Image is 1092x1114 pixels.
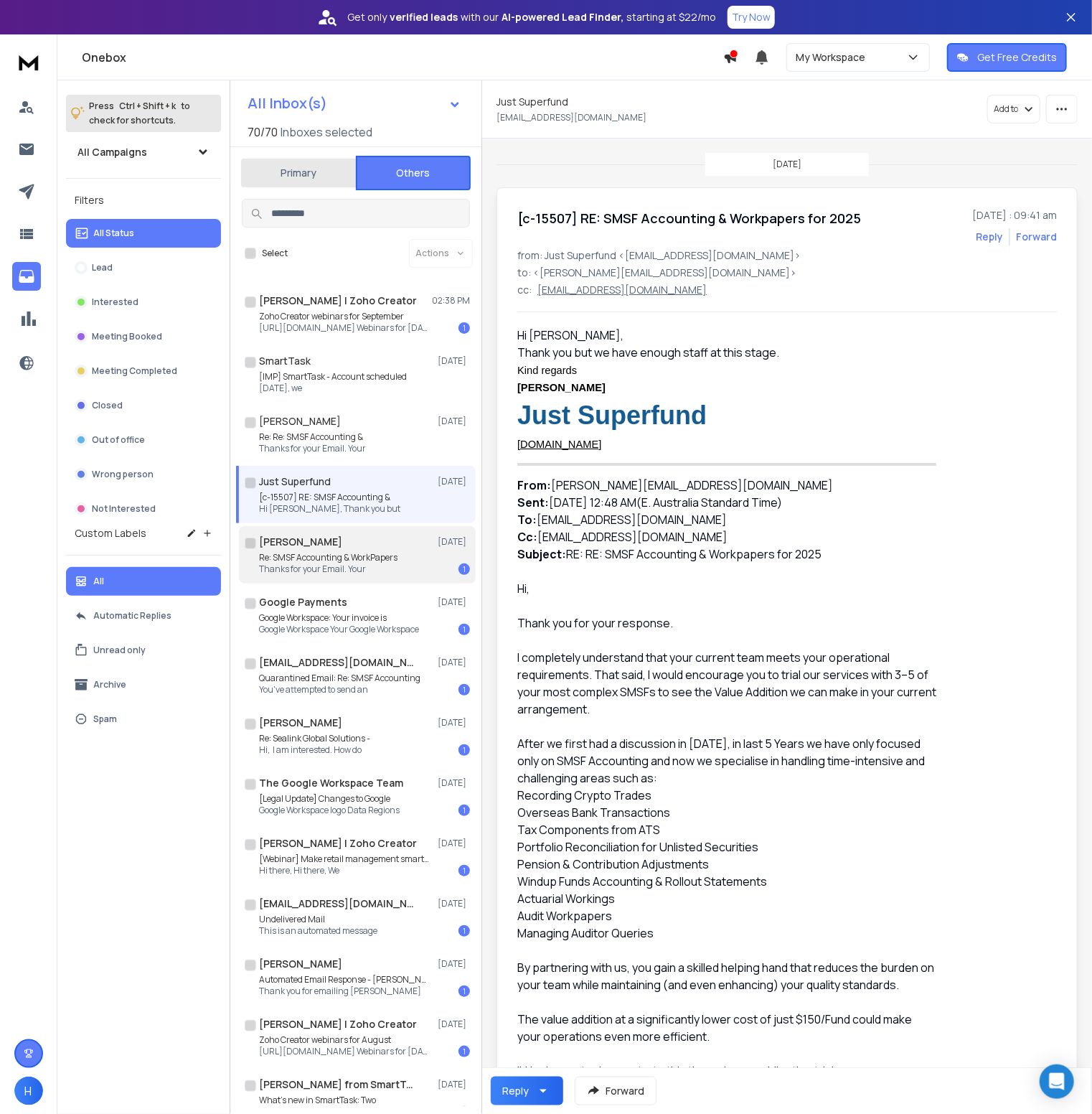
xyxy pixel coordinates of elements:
span: I’d be happy to demonstrate this through a no-obligation trial. [517,1063,837,1079]
p: [EMAIL_ADDRESS][DOMAIN_NAME] [496,112,646,123]
u: [DOMAIN_NAME] [517,439,601,450]
p: [DATE], we [259,383,407,394]
img: logo [14,49,43,75]
p: [DATE] [438,898,470,909]
button: Out of office [66,426,221,454]
h1: SmartTask [259,354,311,368]
p: Lead [92,262,113,273]
h1: Google Payments [259,595,347,609]
button: Spam [66,705,221,734]
button: Try Now [728,6,775,29]
p: to: <[PERSON_NAME][EMAIL_ADDRESS][DOMAIN_NAME]> [517,266,1057,280]
button: H [14,1077,43,1105]
div: 1 [458,322,470,334]
button: Interested [66,288,221,317]
h1: [PERSON_NAME] | Zoho Creator [259,1017,417,1031]
div: 1 [458,684,470,696]
p: [DATE] [438,1019,470,1030]
button: Reply [976,230,1003,244]
strong: [PERSON_NAME] [517,382,606,393]
p: Thanks for your Email. Your [259,443,366,454]
p: Meeting Booked [92,331,162,342]
strong: Sent: [517,495,549,510]
p: Unread only [93,645,146,656]
strong: verified leads [390,10,458,24]
p: [DATE] [438,416,470,427]
p: [DATE] [438,536,470,548]
p: Undelivered Mail [259,914,377,925]
p: My Workspace [796,50,871,65]
button: All Campaigns [66,138,221,167]
p: from: Just Superfund <[EMAIL_ADDRESS][DOMAIN_NAME]> [517,248,1057,263]
p: [DATE] [773,159,801,170]
span: 70 / 70 [248,123,278,141]
button: Forward [575,1077,656,1105]
p: Get Free Credits [977,50,1057,65]
div: 1 [458,986,470,997]
h3: Custom Labels [75,526,146,540]
p: [DATE] : 09:41 am [972,208,1057,223]
button: Closed [66,391,221,420]
p: Spam [93,713,117,725]
p: 02:38 PM [432,295,470,306]
h1: Onebox [82,49,723,66]
div: 1 [458,624,470,635]
p: Closed [92,400,123,411]
p: [IMP] SmartTask - Account scheduled [259,371,407,383]
p: What's new in SmartTask: Two [259,1095,431,1106]
span: Tax Components from ATS [517,822,660,838]
div: 1 [458,925,470,937]
div: 1 [458,563,470,575]
button: All [66,567,221,596]
button: Meeting Booked [66,322,221,351]
p: Archive [93,679,126,691]
h1: Just Superfund [496,95,568,109]
span: By partnering with us, you gain a skilled helping hand that reduces the burden on your team while... [517,960,936,993]
button: Unread only [66,636,221,665]
span: Ctrl + Shift + k [117,98,178,114]
p: [DATE] [438,596,470,608]
button: Wrong person [66,460,221,489]
h3: Filters [66,190,221,210]
button: Meeting Completed [66,357,221,385]
h1: [PERSON_NAME] from SmartTask [259,1077,417,1092]
p: You've attempted to send an [259,684,420,696]
span: Portfolio Reconciliation for Unlisted Securities [517,839,758,855]
p: Automatic Replies [93,610,171,622]
h1: [PERSON_NAME] [259,535,342,549]
span: After we first had a discussion in [DATE], in last 5 Years we have only focused only on SMSF Acco... [517,736,927,786]
p: Thanks for your Email. Your [259,563,397,575]
p: Hi [PERSON_NAME], Thank you but [259,503,400,515]
span: Windup Funds Accounting & Rollout Statements [517,874,767,889]
strong: From: [517,477,551,493]
h1: All Inbox(s) [248,96,327,111]
p: [DATE] [438,717,470,729]
span: Audit Workpapers [517,908,612,924]
p: Wrong person [92,469,154,480]
h1: The Google Workspace Team [259,776,403,790]
p: Hi, I am interested. How do [259,744,370,756]
p: [DATE] [438,838,470,849]
strong: Just Superfund [517,401,707,430]
p: Not Interested [92,503,156,515]
p: [Legal Update] Changes to Google [259,793,400,805]
span: Hi, [517,581,529,596]
p: Press to check for shortcuts. [89,99,190,128]
button: Get Free Credits [947,43,1067,72]
span: The value addition at a significantly lower cost of just $150/Fund could make your operations eve... [517,1011,914,1044]
div: 1 [458,1046,470,1057]
p: All [93,576,104,587]
h1: [PERSON_NAME] | Zoho Creator [259,294,417,308]
button: Others [356,156,471,190]
p: Google Workspace logo Data Regions [259,805,400,816]
p: Meeting Completed [92,365,177,377]
button: Archive [66,670,221,699]
h1: [c-15507] RE: SMSF Accounting & Workpapers for 2025 [517,208,861,228]
strong: AI-powered Lead Finder, [502,10,623,24]
p: [PERSON_NAME][EMAIL_ADDRESS][DOMAIN_NAME] [DATE] 12:48 AM(E. Australia Standard Time) [EMAIL_ADDR... [517,477,936,563]
p: [EMAIL_ADDRESS][DOMAIN_NAME] [537,283,707,297]
button: Lead [66,253,221,282]
p: Hi [PERSON_NAME], [517,327,936,344]
strong: To: [517,512,537,528]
